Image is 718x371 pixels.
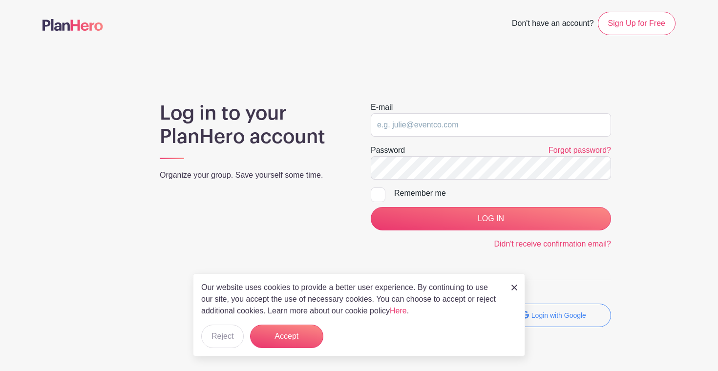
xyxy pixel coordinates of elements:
img: logo-507f7623f17ff9eddc593b1ce0a138ce2505c220e1c5a4e2b4648c50719b7d32.svg [42,19,103,31]
a: Didn't receive confirmation email? [494,240,611,248]
input: e.g. julie@eventco.com [371,113,611,137]
small: Login with Google [531,311,586,319]
label: Password [371,144,405,156]
input: LOG IN [371,207,611,230]
img: close_button-5f87c8562297e5c2d7936805f587ecaba9071eb48480494691a3f1689db116b3.svg [511,285,517,290]
label: E-mail [371,102,393,113]
h1: Log in to your PlanHero account [160,102,347,148]
button: Accept [250,325,323,348]
p: Organize your group. Save yourself some time. [160,169,347,181]
a: Sign Up for Free [598,12,676,35]
div: Remember me [394,187,611,199]
button: Reject [201,325,244,348]
a: Forgot password? [549,146,611,154]
p: Our website uses cookies to provide a better user experience. By continuing to use our site, you ... [201,282,501,317]
a: Here [390,307,407,315]
button: Login with Google [497,304,611,327]
span: Don't have an account? [512,14,594,35]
